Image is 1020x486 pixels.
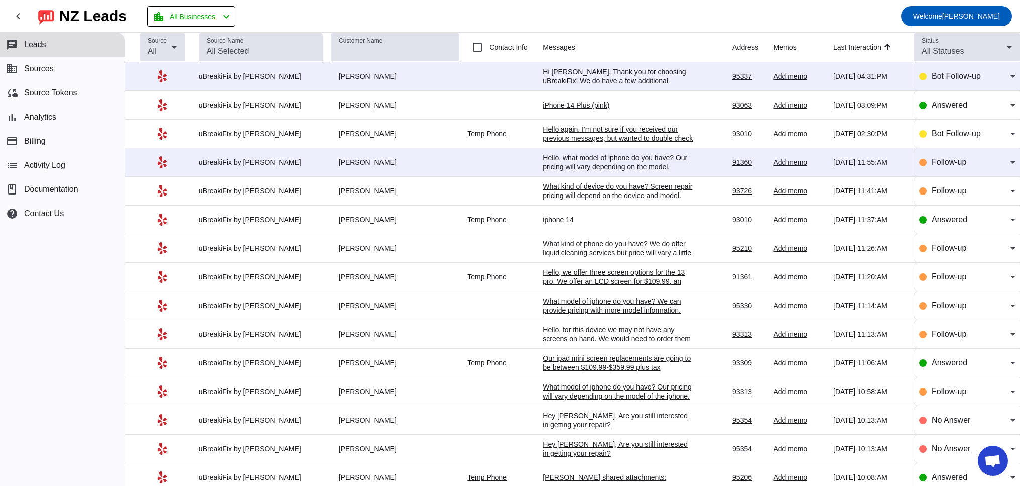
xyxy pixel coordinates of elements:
div: 95206 [732,473,765,482]
div: [PERSON_NAME] [331,244,460,253]
span: Source Tokens [24,88,77,98]
div: [PERSON_NAME] [331,301,460,310]
div: What model of iphone do you have? Our pricing will vary depending on the model of the iphone. [543,382,693,401]
div: Add memo [773,101,825,110]
div: Add memo [773,416,825,425]
div: [DATE] 10:13:AM [833,416,906,425]
div: 93010 [732,215,765,224]
span: Leads [24,40,46,49]
mat-icon: Yelp [156,156,168,168]
span: Follow-up [932,186,966,195]
div: Add memo [773,244,825,253]
a: Temp Phone [467,359,507,367]
mat-icon: Yelp [156,185,168,197]
div: 91361 [732,272,765,281]
span: Welcome [913,12,942,20]
span: All Statuses [922,47,964,55]
mat-icon: help [6,208,18,220]
th: Messages [543,33,732,62]
mat-icon: business [6,63,18,75]
div: [PERSON_NAME] [331,416,460,425]
div: uBreakiFix by [PERSON_NAME] [199,272,323,281]
mat-icon: Yelp [156,443,168,455]
div: [PERSON_NAME] [331,358,460,367]
div: [PERSON_NAME] shared attachments: [543,473,693,482]
a: Temp Phone [467,130,507,138]
div: Add memo [773,301,825,310]
div: Add memo [773,215,825,224]
div: [PERSON_NAME] [331,158,460,167]
span: Documentation [24,185,78,194]
div: Add memo [773,129,825,138]
div: Add memo [773,272,825,281]
mat-icon: cloud_sync [6,87,18,99]
div: [PERSON_NAME] [331,186,460,196]
div: [DATE] 10:08:AM [833,473,906,482]
mat-icon: Yelp [156,70,168,82]
span: book [6,183,18,196]
input: All Selected [207,45,315,57]
div: uBreakiFix by [PERSON_NAME] [199,215,323,224]
div: Add memo [773,358,825,367]
mat-icon: Yelp [156,242,168,254]
div: iPhone 14 Plus (pink) [543,101,693,110]
th: Memos [773,33,833,62]
div: [DATE] 11:26:AM [833,244,906,253]
div: Add memo [773,186,825,196]
mat-label: Source [148,38,167,44]
div: [DATE] 11:37:AM [833,215,906,224]
div: [DATE] 11:13:AM [833,330,906,339]
div: [PERSON_NAME] [331,101,460,110]
div: Add memo [773,72,825,81]
mat-icon: Yelp [156,99,168,111]
div: [PERSON_NAME] [331,272,460,281]
div: uBreakiFix by [PERSON_NAME] [199,358,323,367]
div: [PERSON_NAME] [331,330,460,339]
mat-icon: location_city [153,11,165,23]
div: uBreakiFix by [PERSON_NAME] [199,330,323,339]
mat-icon: bar_chart [6,111,18,123]
mat-icon: chat [6,39,18,51]
mat-icon: payment [6,135,18,147]
span: Bot Follow-up [932,129,981,138]
div: [PERSON_NAME] [331,473,460,482]
div: Hello again. I'm not sure if you received our previous messages, but wanted to double check if we... [543,125,693,152]
div: [PERSON_NAME] [331,72,460,81]
span: Analytics [24,113,56,122]
a: Temp Phone [467,273,507,281]
div: [DATE] 10:13:AM [833,444,906,453]
div: uBreakiFix by [PERSON_NAME] [199,416,323,425]
mat-icon: list [6,159,18,171]
div: Hi [PERSON_NAME], Thank you for choosing uBreakiFix! We do have a few additional questions if you... [543,67,693,122]
span: Answered [932,473,967,481]
mat-label: Status [922,38,939,44]
mat-icon: Yelp [156,414,168,426]
mat-icon: Yelp [156,128,168,140]
div: 93063 [732,101,765,110]
div: Hello, for this device we may not have any screens on hand. We would need to order them ahead of ... [543,325,693,370]
div: uBreakiFix by [PERSON_NAME] [199,186,323,196]
div: Add memo [773,330,825,339]
div: [PERSON_NAME] [331,215,460,224]
div: [DATE] 10:58:AM [833,387,906,396]
img: logo [38,8,54,25]
a: Open chat [978,446,1008,476]
div: [PERSON_NAME] [331,444,460,453]
span: Activity Log [24,161,65,170]
mat-icon: Yelp [156,214,168,226]
th: Address [732,33,773,62]
div: 95330 [732,301,765,310]
div: 91360 [732,158,765,167]
span: Follow-up [932,387,966,396]
div: uBreakiFix by [PERSON_NAME] [199,129,323,138]
div: 93309 [732,358,765,367]
span: Follow-up [932,244,966,252]
div: [PERSON_NAME] [331,387,460,396]
span: Sources [24,64,54,73]
div: Hey [PERSON_NAME], Are you still interested in getting your repair?​ [543,440,693,458]
div: 93010 [732,129,765,138]
span: Answered [932,215,967,224]
span: Answered [932,358,967,367]
div: Hey [PERSON_NAME], Are you still interested in getting your repair?​ [543,411,693,429]
div: [DATE] 02:30:PM [833,129,906,138]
